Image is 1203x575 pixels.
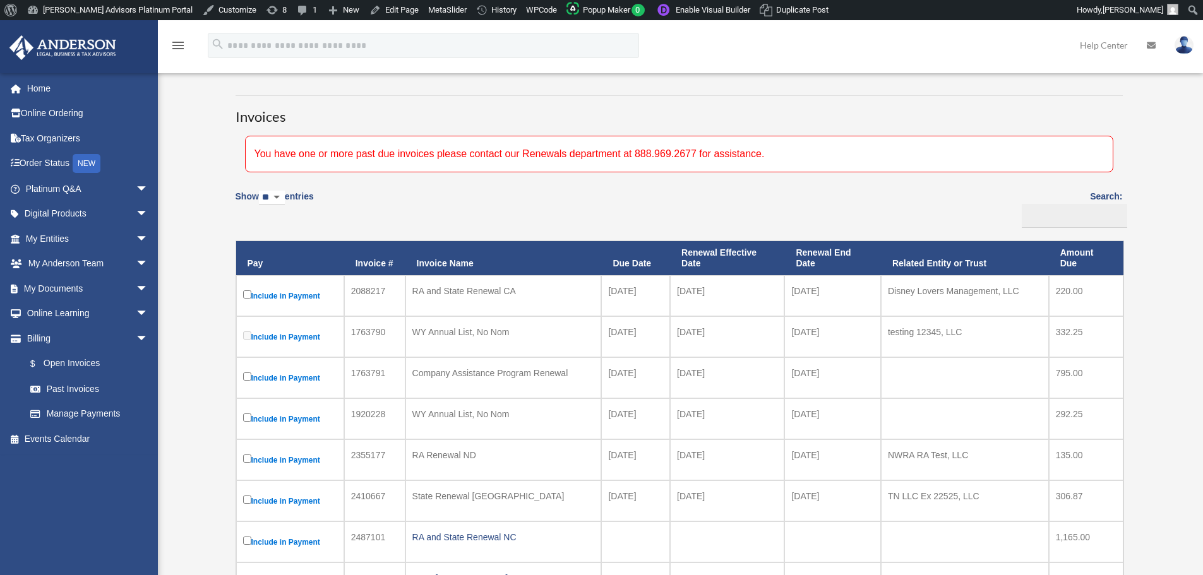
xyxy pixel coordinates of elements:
th: Invoice #: activate to sort column ascending [344,241,405,275]
div: Company Assistance Program Renewal [412,364,595,382]
span: arrow_drop_down [136,251,161,277]
td: 2487101 [344,521,405,562]
label: Include in Payment [243,452,337,468]
td: [DATE] [601,357,670,398]
td: 135.00 [1049,439,1123,480]
a: menu [171,42,186,53]
a: Home [9,76,167,101]
a: Billingarrow_drop_down [9,326,161,351]
img: User Pic [1175,36,1194,54]
td: [DATE] [784,316,881,357]
span: arrow_drop_down [136,201,161,227]
td: [DATE] [784,439,881,480]
span: [PERSON_NAME] [1103,5,1163,15]
td: 2410667 [344,480,405,521]
input: Include in Payment [243,331,251,340]
input: Include in Payment [243,454,251,463]
a: Manage Payments [18,401,161,427]
input: Include in Payment [243,495,251,504]
a: Online Ordering [9,101,167,126]
td: Disney Lovers Management, LLC [881,275,1049,316]
select: Showentries [259,191,285,205]
a: Events Calendar [9,426,167,451]
div: WY Annual List, No Nom [412,405,595,423]
a: $Open Invoices [18,351,155,377]
td: [DATE] [784,357,881,398]
td: [DATE] [670,357,784,398]
td: 795.00 [1049,357,1123,398]
a: Past Invoices [18,376,161,401]
label: Include in Payment [243,534,337,550]
td: 1763791 [344,357,405,398]
img: Anderson Advisors Platinum Portal [6,35,120,60]
label: Include in Payment [243,329,337,345]
td: 2088217 [344,275,405,316]
div: RA and State Renewal NC [412,528,595,546]
div: WY Annual List, No Nom [412,323,595,341]
a: Digital Productsarrow_drop_down [9,201,167,227]
td: 292.25 [1049,398,1123,439]
a: Order StatusNEW [9,151,167,177]
td: [DATE] [601,316,670,357]
td: 306.87 [1049,480,1123,521]
td: [DATE] [670,480,784,521]
label: Include in Payment [243,288,337,304]
th: Invoice Name: activate to sort column ascending [405,241,602,275]
td: testing 12345, LLC [881,316,1049,357]
span: arrow_drop_down [136,226,161,252]
td: [DATE] [670,398,784,439]
div: RA and State Renewal CA [412,282,595,300]
input: Include in Payment [243,372,251,381]
th: Related Entity or Trust: activate to sort column ascending [881,241,1049,275]
a: Online Learningarrow_drop_down [9,301,167,326]
input: Include in Payment [243,413,251,422]
td: [DATE] [670,316,784,357]
label: Show entries [236,189,314,218]
td: [DATE] [670,439,784,480]
div: RA Renewal ND [412,446,595,464]
th: Renewal Effective Date: activate to sort column ascending [670,241,784,275]
td: [DATE] [601,439,670,480]
a: Platinum Q&Aarrow_drop_down [9,176,167,201]
td: 220.00 [1049,275,1123,316]
span: arrow_drop_down [136,301,161,327]
th: Pay: activate to sort column descending [236,241,344,275]
a: My Entitiesarrow_drop_down [9,226,167,251]
div: State Renewal [GEOGRAPHIC_DATA] [412,487,595,505]
td: [DATE] [601,275,670,316]
td: [DATE] [601,480,670,521]
span: arrow_drop_down [136,326,161,352]
th: Amount Due: activate to sort column ascending [1049,241,1123,275]
label: Search: [1017,189,1123,228]
td: 332.25 [1049,316,1123,357]
i: search [211,37,225,51]
input: Include in Payment [243,536,251,545]
input: Search: [1022,204,1127,228]
label: Include in Payment [243,370,337,386]
a: Tax Organizers [9,126,167,151]
span: $ [37,356,44,372]
input: Include in Payment [243,290,251,299]
a: My Documentsarrow_drop_down [9,276,167,301]
td: [DATE] [670,275,784,316]
td: TN LLC Ex 22525, LLC [881,480,1049,521]
label: Include in Payment [243,493,337,509]
td: NWRA RA Test, LLC [881,439,1049,480]
span: arrow_drop_down [136,276,161,302]
td: 1763790 [344,316,405,357]
td: [DATE] [784,480,881,521]
td: 2355177 [344,439,405,480]
td: [DATE] [601,398,670,439]
th: Renewal End Date: activate to sort column ascending [784,241,881,275]
div: You have one or more past due invoices please contact our Renewals department at 888.969.2677 for... [245,136,1113,172]
td: 1920228 [344,398,405,439]
div: NEW [73,154,100,173]
td: [DATE] [784,275,881,316]
span: arrow_drop_down [136,176,161,202]
a: My Anderson Teamarrow_drop_down [9,251,167,276]
i: menu [171,38,186,53]
h3: Invoices [236,95,1123,127]
th: Due Date: activate to sort column ascending [601,241,670,275]
label: Include in Payment [243,411,337,427]
td: 1,165.00 [1049,521,1123,562]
